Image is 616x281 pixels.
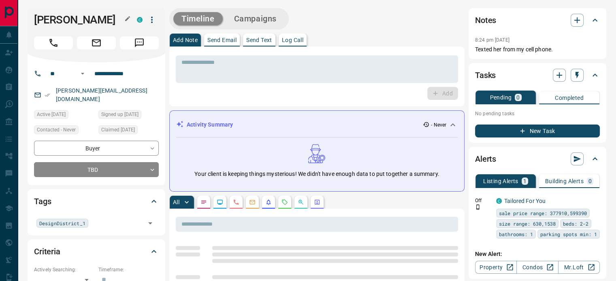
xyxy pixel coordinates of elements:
p: 0 [588,178,592,184]
span: size range: 630,1538 [499,220,556,228]
a: Tailored For You [504,198,546,204]
div: condos.ca [496,198,502,204]
span: Contacted - Never [37,126,76,134]
svg: Email Verified [45,92,50,98]
span: parking spots min: 1 [540,230,597,238]
svg: Agent Actions [314,199,320,205]
span: Signed up [DATE] [101,110,139,118]
svg: Calls [233,199,239,205]
div: TBD [34,162,159,177]
p: Pending [490,95,512,100]
h2: Tasks [475,69,496,82]
p: No pending tasks [475,108,600,120]
a: Mr.Loft [558,261,600,274]
a: Property [475,261,517,274]
div: Wed Jan 27 2021 [98,110,159,121]
h2: Notes [475,14,496,27]
h1: [PERSON_NAME] [34,13,125,26]
p: New Alert: [475,250,600,258]
button: Open [78,69,87,78]
p: 8:24 pm [DATE] [475,37,509,43]
p: - Never [431,121,446,129]
button: Campaigns [226,12,285,25]
svg: Lead Browsing Activity [217,199,223,205]
div: Activity Summary- Never [176,117,458,132]
div: Sat Jul 02 2022 [34,110,94,121]
div: Thu Aug 26 2021 [98,125,159,137]
span: bathrooms: 1 [499,230,533,238]
h2: Tags [34,195,51,208]
p: Log Call [282,37,303,43]
p: Send Text [246,37,272,43]
span: Email [77,36,116,49]
p: Timeframe: [98,266,159,273]
p: Send Email [207,37,237,43]
p: Completed [555,95,584,101]
p: Actively Searching: [34,266,94,273]
button: Timeline [173,12,223,25]
p: All [173,199,179,205]
div: Buyer [34,141,159,156]
div: Notes [475,11,600,30]
span: sale price range: 377910,599390 [499,209,587,217]
svg: Emails [249,199,256,205]
p: 0 [516,95,520,100]
button: New Task [475,125,600,137]
span: Call [34,36,73,49]
svg: Opportunities [298,199,304,205]
p: Building Alerts [545,178,584,184]
svg: Listing Alerts [265,199,272,205]
p: 1 [523,178,526,184]
div: Tags [34,192,159,211]
p: Listing Alerts [483,178,518,184]
p: Add Note [173,37,198,43]
p: Texted her from my cell phone. [475,45,600,54]
p: Off [475,197,491,204]
a: Condos [516,261,558,274]
div: Tasks [475,65,600,85]
div: condos.ca [137,17,143,23]
svg: Push Notification Only [475,204,481,210]
div: Alerts [475,149,600,169]
svg: Requests [281,199,288,205]
span: Claimed [DATE] [101,126,135,134]
svg: Notes [200,199,207,205]
a: [PERSON_NAME][EMAIL_ADDRESS][DOMAIN_NAME] [56,87,147,102]
h2: Alerts [475,152,496,165]
span: Message [120,36,159,49]
span: Active [DATE] [37,110,66,118]
button: Open [145,218,156,229]
span: beds: 2-2 [563,220,588,228]
div: Criteria [34,242,159,261]
p: Activity Summary [187,120,233,129]
h2: Criteria [34,245,60,258]
p: Your client is keeping things mysterious! We didn't have enough data to put together a summary. [194,170,439,178]
span: DesignDistrict_1 [39,219,85,227]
